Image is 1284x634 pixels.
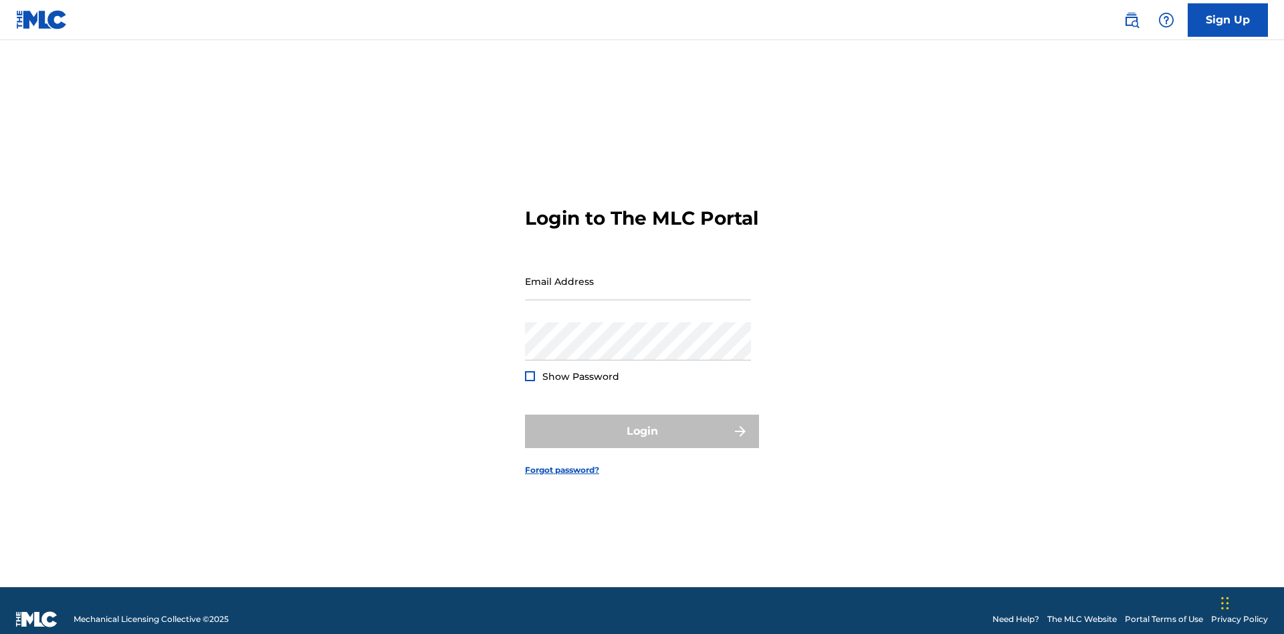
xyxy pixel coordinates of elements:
[1047,613,1117,625] a: The MLC Website
[1158,12,1174,28] img: help
[1211,613,1268,625] a: Privacy Policy
[74,613,229,625] span: Mechanical Licensing Collective © 2025
[1188,3,1268,37] a: Sign Up
[1118,7,1145,33] a: Public Search
[992,613,1039,625] a: Need Help?
[1221,583,1229,623] div: Drag
[1217,570,1284,634] iframe: Chat Widget
[542,371,619,383] span: Show Password
[16,611,58,627] img: logo
[16,10,68,29] img: MLC Logo
[525,464,599,476] a: Forgot password?
[1123,12,1140,28] img: search
[1125,613,1203,625] a: Portal Terms of Use
[1153,7,1180,33] div: Help
[525,207,758,230] h3: Login to The MLC Portal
